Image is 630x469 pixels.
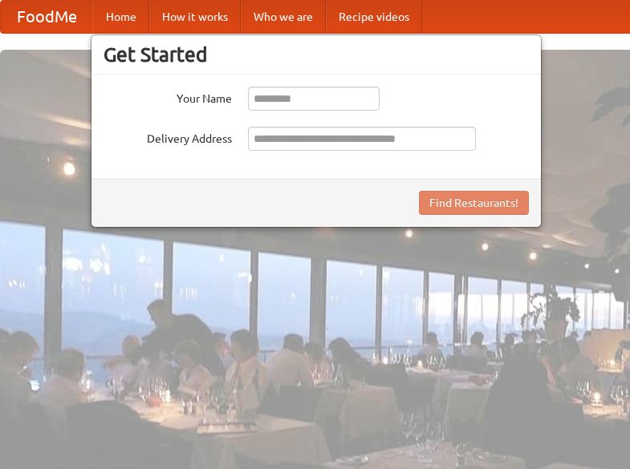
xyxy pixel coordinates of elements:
[326,1,422,33] a: Recipe videos
[93,1,149,33] a: Home
[149,1,241,33] a: How it works
[241,1,326,33] a: Who we are
[1,1,93,33] a: FoodMe
[104,42,529,67] h3: Get Started
[104,87,232,107] label: Your Name
[419,191,529,215] button: Find Restaurants!
[104,127,232,147] label: Delivery Address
